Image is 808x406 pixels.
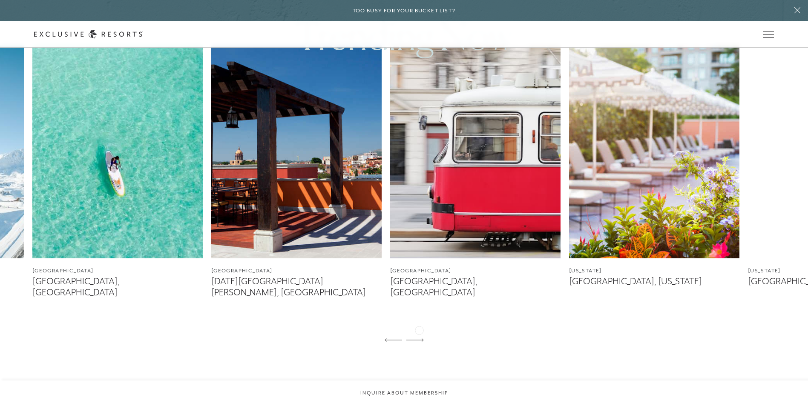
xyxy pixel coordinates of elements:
figcaption: [GEOGRAPHIC_DATA] [211,267,382,275]
a: [GEOGRAPHIC_DATA][GEOGRAPHIC_DATA], [GEOGRAPHIC_DATA] [390,46,561,298]
button: Open navigation [763,31,774,37]
h6: Too busy for your bucket list? [353,7,456,15]
a: [GEOGRAPHIC_DATA][DATE][GEOGRAPHIC_DATA][PERSON_NAME], [GEOGRAPHIC_DATA] [211,46,382,298]
figcaption: [GEOGRAPHIC_DATA] [390,267,561,275]
a: [US_STATE][GEOGRAPHIC_DATA], [US_STATE] [569,46,739,287]
figcaption: [DATE][GEOGRAPHIC_DATA][PERSON_NAME], [GEOGRAPHIC_DATA] [211,276,382,297]
figcaption: [GEOGRAPHIC_DATA] [32,267,203,275]
figcaption: [US_STATE] [569,267,739,275]
a: [GEOGRAPHIC_DATA][GEOGRAPHIC_DATA], [GEOGRAPHIC_DATA] [32,46,203,298]
iframe: Qualified Messenger [799,397,808,406]
figcaption: [GEOGRAPHIC_DATA], [GEOGRAPHIC_DATA] [390,276,561,297]
figcaption: [GEOGRAPHIC_DATA], [US_STATE] [569,276,739,287]
figcaption: [GEOGRAPHIC_DATA], [GEOGRAPHIC_DATA] [32,276,203,297]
